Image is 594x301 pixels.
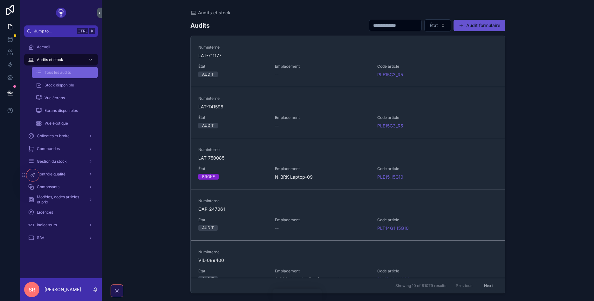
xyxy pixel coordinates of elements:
[202,225,214,231] div: AUDIT
[198,96,497,101] span: Numinterne
[377,123,403,129] a: PLE15G3_R5
[377,269,446,274] span: Code article
[24,41,98,53] a: Accueil
[202,123,214,128] div: AUDIT
[32,105,98,116] a: Ecrans disponibles
[37,57,63,62] span: Audits et stock
[275,276,341,283] span: S-PRD-Armoire-Entrée en stock
[198,52,497,59] span: LAT-711177
[24,130,98,142] a: Collectes et broke
[77,28,88,34] span: Ctrl
[190,21,210,30] h1: Audits
[191,87,505,138] a: NuminterneLAT-741598ÉtatAUDITEmplacement--Code articlePLE15G3_R5
[377,72,403,78] a: PLE15G3_R5
[377,217,446,222] span: Code article
[275,174,313,180] span: N-BRK-Laptop-09
[37,184,59,189] span: Composants
[44,70,71,75] span: Tous les audits
[275,225,279,231] span: --
[198,155,497,161] span: LAT-750085
[377,166,446,171] span: Code article
[430,22,438,29] span: État
[198,45,497,50] span: Numinterne
[37,44,50,50] span: Accueil
[198,198,497,203] span: Numinterne
[275,217,370,222] span: Emplacement
[190,10,230,16] a: Audits et stock
[24,168,98,180] a: Contrôle qualité
[37,222,57,228] span: Indicateurs
[191,240,505,291] a: NuminterneVIL-089400ÉtatAUDITEmplacementS-PRD-Armoire-Entrée en stockCode articlePH450G2_I3G4
[275,72,279,78] span: --
[32,67,98,78] a: Tous les audits
[24,232,98,243] a: SAV
[44,95,65,100] span: Vue écrans
[198,250,497,255] span: Numinterne
[395,283,446,288] span: Showing 10 of 81079 results
[191,138,505,189] a: NuminterneLAT-750085ÉtatBROKEEmplacementN-BRK-Laptop-09Code articlePLE15_I5G10
[198,166,267,171] span: État
[37,172,65,177] span: Contrôle qualité
[34,29,74,34] span: Jump to...
[198,257,497,263] span: VIL-089400
[29,286,35,293] span: SR
[275,269,370,274] span: Emplacement
[198,217,267,222] span: État
[198,104,497,110] span: LAT-741598
[377,174,403,180] a: PLE15_I5G10
[37,195,83,205] span: Modèles, codes articles et prix
[191,189,505,240] a: NuminterneCAP-247061ÉtatAUDITEmplacement--Code articlePLT14G1_I5G10
[44,286,81,293] p: [PERSON_NAME]
[202,72,214,77] div: AUDIT
[377,225,409,231] a: PLT14G1_I5G10
[202,174,215,180] div: BROKE
[198,147,497,152] span: Numinterne
[202,276,214,282] div: AUDIT
[377,276,410,283] a: PH450G2_I3G4
[275,115,370,120] span: Emplacement
[24,25,98,37] button: Jump to...CtrlK
[90,29,95,34] span: K
[24,194,98,205] a: Modèles, codes articles et prix
[32,118,98,129] a: Vue exotique
[44,83,74,88] span: Stock disponible
[377,115,446,120] span: Code article
[24,207,98,218] a: Licences
[377,64,446,69] span: Code article
[198,269,267,274] span: État
[24,54,98,65] a: Audits et stock
[37,210,53,215] span: Licences
[37,159,67,164] span: Gestion du stock
[480,281,497,291] button: Next
[198,64,267,69] span: État
[44,121,68,126] span: Vue exotique
[24,156,98,167] a: Gestion du stock
[24,143,98,154] a: Commandes
[37,235,44,240] span: SAV
[198,115,267,120] span: État
[454,20,505,31] button: Audit formulaire
[44,108,78,113] span: Ecrans disponibles
[24,181,98,193] a: Composants
[275,123,279,129] span: --
[32,92,98,104] a: Vue écrans
[275,64,370,69] span: Emplacement
[24,219,98,231] a: Indicateurs
[275,166,370,171] span: Emplacement
[37,133,70,139] span: Collectes et broke
[198,10,230,16] span: Audits et stock
[56,8,66,18] img: App logo
[20,37,102,252] div: scrollable content
[198,206,497,212] span: CAP-247061
[32,79,98,91] a: Stock disponible
[424,19,451,31] button: Select Button
[37,146,60,151] span: Commandes
[191,36,505,87] a: NuminterneLAT-711177ÉtatAUDITEmplacement--Code articlePLE15G3_R5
